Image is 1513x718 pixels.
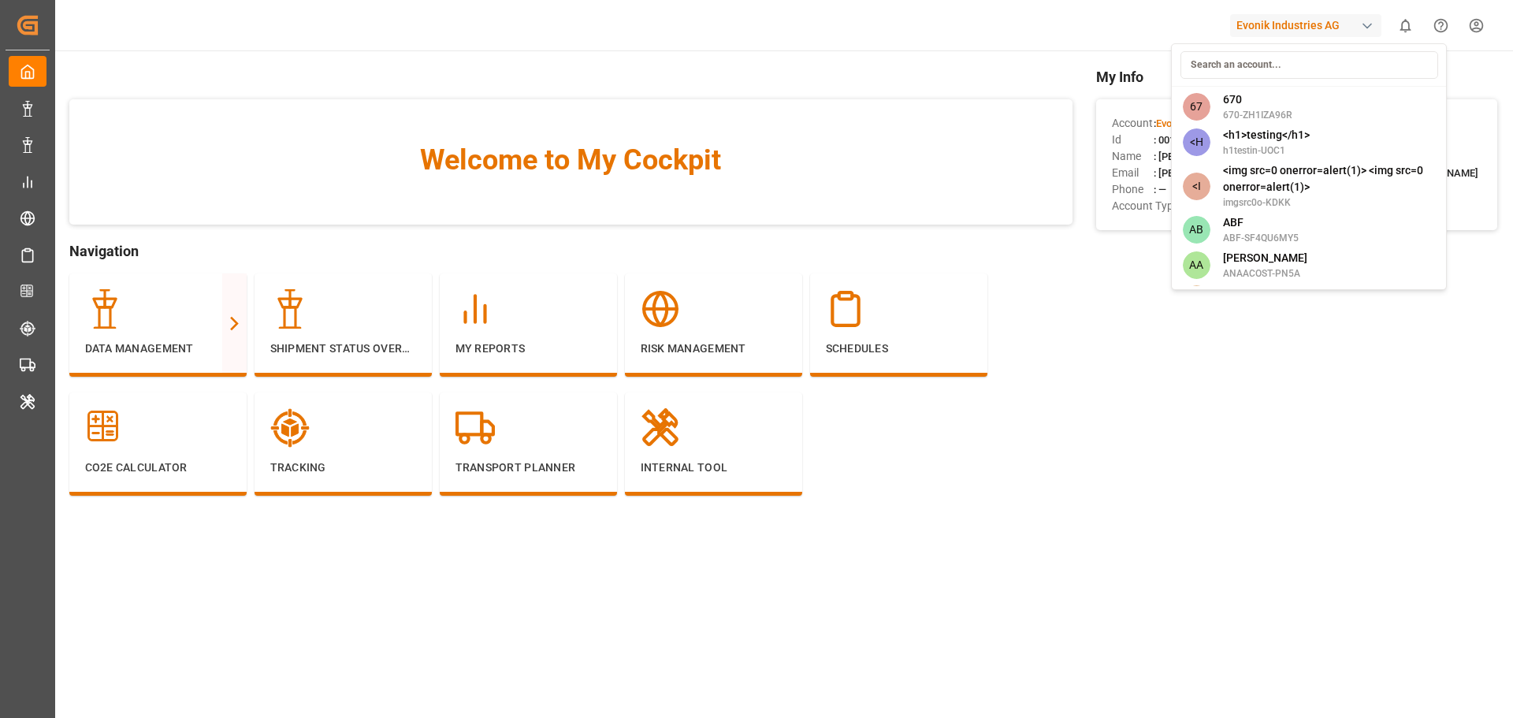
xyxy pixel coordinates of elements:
span: imgsrc0o-KDKK [1223,195,1436,210]
span: 67 [1183,93,1210,121]
span: 670-ZH1IZA96R [1223,108,1292,122]
span: <H [1183,128,1210,156]
span: AB [1183,216,1210,244]
span: h1testin-UOC1 [1223,143,1310,158]
span: ABF-SF4QU6MY5 [1223,231,1299,245]
span: <h1>testing</h1> [1223,127,1310,143]
span: ABF [1223,214,1299,231]
span: [PERSON_NAME] [1223,250,1307,266]
span: <img src=0 onerror=alert(1)> <img src=0 onerror=alert(1)> [1223,162,1436,195]
span: AA [1183,285,1210,313]
input: Search an account... [1180,51,1438,79]
span: AA [1183,251,1210,279]
span: ANAACOST-PN5A [1223,266,1307,281]
span: 670 [1223,91,1292,108]
span: <I [1183,173,1210,200]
